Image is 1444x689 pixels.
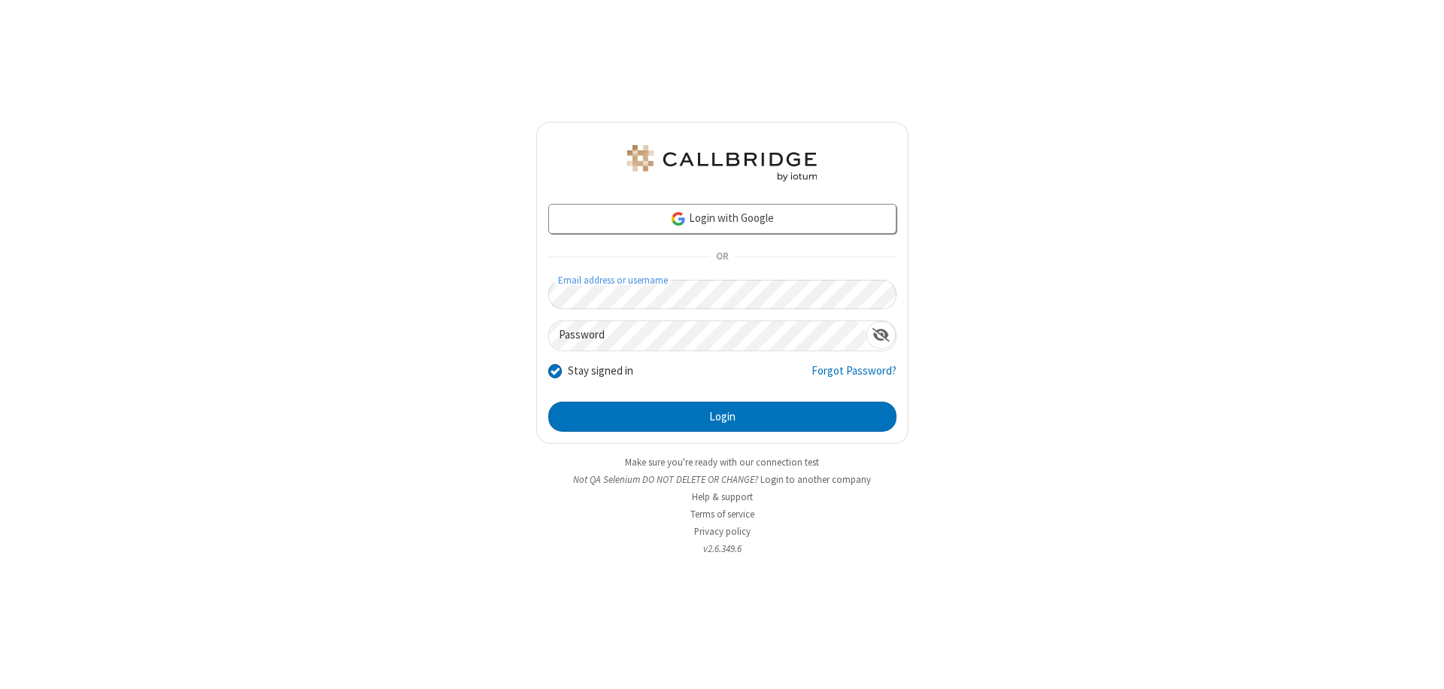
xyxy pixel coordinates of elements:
a: Help & support [692,490,753,503]
a: Privacy policy [694,525,751,538]
a: Make sure you're ready with our connection test [625,456,819,469]
li: Not QA Selenium DO NOT DELETE OR CHANGE? [536,472,909,487]
a: Login with Google [548,204,896,234]
input: Password [549,321,866,351]
img: QA Selenium DO NOT DELETE OR CHANGE [624,145,820,181]
button: Login [548,402,896,432]
button: Login to another company [760,472,871,487]
li: v2.6.349.6 [536,542,909,556]
a: Forgot Password? [811,363,896,391]
label: Stay signed in [568,363,633,380]
a: Terms of service [690,508,754,521]
span: OR [710,247,734,268]
div: Show password [866,321,896,349]
img: google-icon.png [670,211,687,227]
input: Email address or username [548,280,896,309]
